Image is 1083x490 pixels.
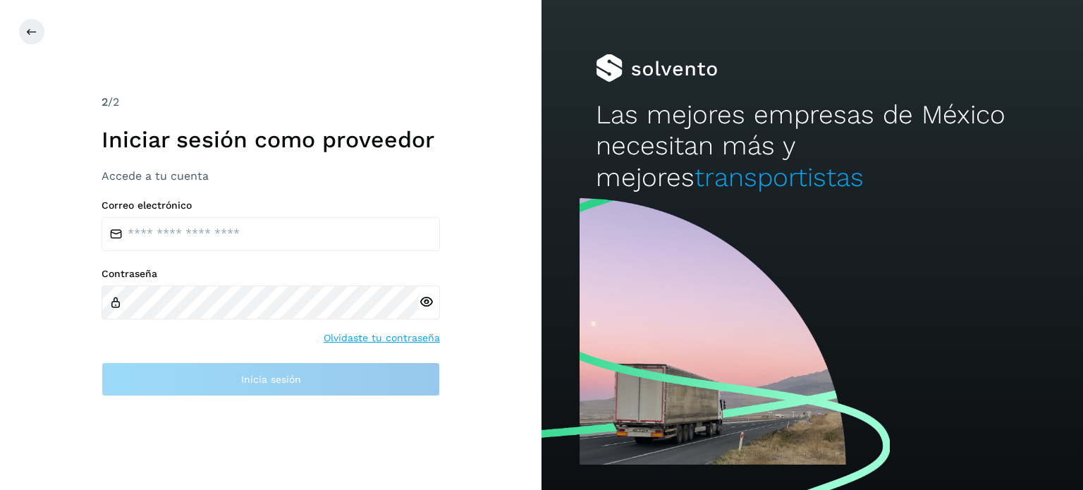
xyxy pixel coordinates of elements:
[324,331,440,345] a: Olvidaste tu contraseña
[102,362,440,396] button: Inicia sesión
[102,126,440,153] h1: Iniciar sesión como proveedor
[102,94,440,111] div: /2
[596,99,1029,193] h2: Las mejores empresas de México necesitan más y mejores
[102,95,108,109] span: 2
[102,268,440,280] label: Contraseña
[102,169,440,183] h3: Accede a tu cuenta
[695,162,864,192] span: transportistas
[241,374,301,384] span: Inicia sesión
[102,200,440,212] label: Correo electrónico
